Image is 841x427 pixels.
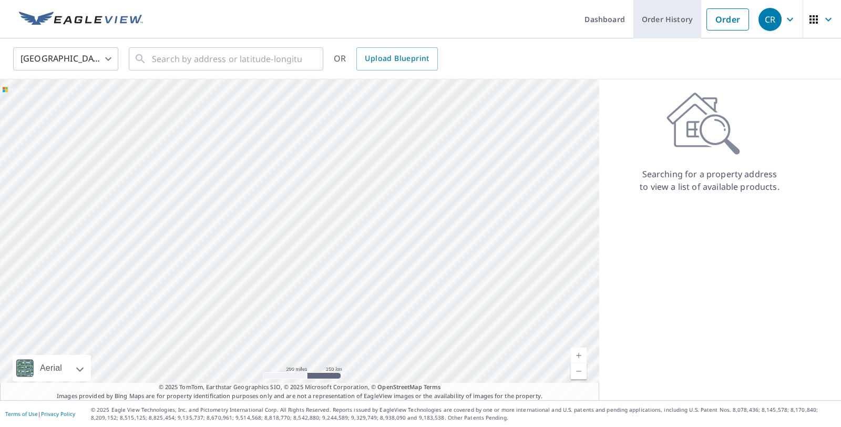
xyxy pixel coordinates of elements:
[365,52,429,65] span: Upload Blueprint
[159,383,441,392] span: © 2025 TomTom, Earthstar Geographics SIO, © 2025 Microsoft Corporation, ©
[571,363,587,379] a: Current Level 5, Zoom Out
[19,12,143,27] img: EV Logo
[639,168,780,193] p: Searching for a property address to view a list of available products.
[5,411,75,417] p: |
[91,406,836,422] p: © 2025 Eagle View Technologies, Inc. and Pictometry International Corp. All Rights Reserved. Repo...
[37,355,65,381] div: Aerial
[13,355,91,381] div: Aerial
[334,47,438,70] div: OR
[571,348,587,363] a: Current Level 5, Zoom In
[152,44,302,74] input: Search by address or latitude-longitude
[5,410,38,418] a: Terms of Use
[41,410,75,418] a: Privacy Policy
[758,8,782,31] div: CR
[377,383,422,391] a: OpenStreetMap
[424,383,441,391] a: Terms
[13,44,118,74] div: [GEOGRAPHIC_DATA]
[356,47,437,70] a: Upload Blueprint
[706,8,749,30] a: Order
